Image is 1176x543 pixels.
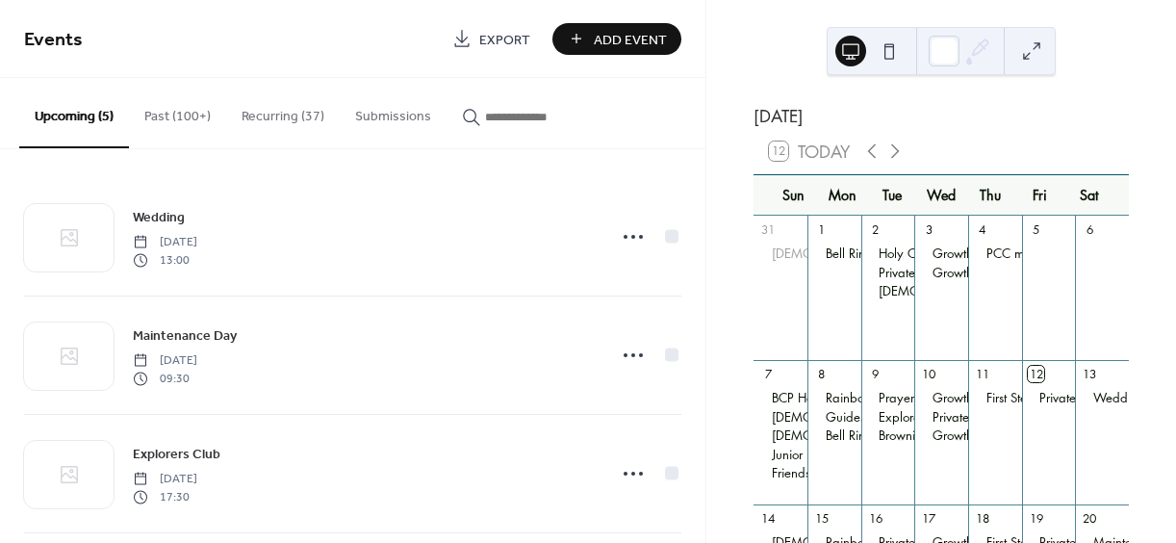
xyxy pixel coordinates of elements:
div: 5 [1028,221,1044,238]
div: Private Booking [1039,389,1123,406]
div: Church Prayer Meeting [754,408,807,426]
div: Friendship Lunch [772,464,862,481]
button: Add Event [552,23,681,55]
div: 17 [921,510,937,527]
div: Holy Commnion [879,245,965,262]
span: Export [479,30,530,50]
div: BCP Holy Communion [754,389,807,406]
span: 13:00 [133,251,197,269]
div: 7 [760,366,777,382]
div: PCC meeting [968,245,1022,262]
a: Export [438,23,545,55]
div: [DATE] [754,103,1129,128]
div: Growth Groups [933,427,1017,444]
div: 2 [867,221,883,238]
div: Guides [807,408,861,426]
div: Fri [1015,175,1064,215]
div: Holy Communion [861,282,915,299]
div: 4 [974,221,990,238]
div: BCP Holy Communion [772,389,891,406]
div: [DEMOGRAPHIC_DATA] [772,427,907,444]
div: Wedding [1093,389,1145,406]
div: Bell Ringers Practice [807,245,861,262]
div: Holy Commnion [861,245,915,262]
span: Wedding [133,208,185,228]
div: First Steps [986,389,1039,406]
div: Thu [966,175,1015,215]
div: Growth Groups [914,264,968,281]
a: Maintenance Day [133,324,237,347]
div: 16 [867,510,883,527]
div: Junior [DEMOGRAPHIC_DATA] and Tots [772,446,990,463]
div: Growth Groups [933,389,1017,406]
div: 14 [760,510,777,527]
div: Private Booking [879,264,962,281]
div: Mon [818,175,867,215]
button: Submissions [340,78,447,146]
div: 10 [921,366,937,382]
div: Holy Communion [754,427,807,444]
div: First Steps [968,389,1022,406]
div: Brownies [861,427,915,444]
div: Bell Ringers Practice [826,427,934,444]
div: 3 [921,221,937,238]
div: Private Booking [1022,389,1076,406]
div: Sat [1064,175,1113,215]
div: PCC meeting [986,245,1058,262]
div: Explorers Club [861,408,915,426]
div: Growth Groups [933,245,1017,262]
div: Guides [826,408,865,426]
button: Recurring (37) [226,78,340,146]
div: 13 [1082,366,1098,382]
div: 8 [813,366,830,382]
div: Wedding [1075,389,1129,406]
div: Bell Ringers Practice [807,427,861,444]
div: 20 [1082,510,1098,527]
span: Events [24,21,83,59]
div: Friendship Lunch [754,464,807,481]
div: Prayer for the Sick [861,389,915,406]
div: Growth Groups [914,389,968,406]
span: Maintenance Day [133,326,237,347]
div: Growth Groups [914,427,968,444]
span: Explorers Club [133,445,220,465]
div: 6 [1082,221,1098,238]
a: Explorers Club [133,443,220,465]
div: 31 [760,221,777,238]
div: 15 [813,510,830,527]
div: Growth Groups [914,245,968,262]
div: 18 [974,510,990,527]
div: [DEMOGRAPHIC_DATA] Prayer Meeting [772,408,995,426]
button: Past (100+) [129,78,226,146]
div: 12 [1028,366,1044,382]
div: Rainbows [826,389,879,406]
div: Holy Communion [754,245,807,262]
div: Junior Church and Tots [754,446,807,463]
div: Rainbows [807,389,861,406]
div: 11 [974,366,990,382]
div: 19 [1028,510,1044,527]
a: Wedding [133,206,185,228]
span: [DATE] [133,471,197,488]
span: Add Event [594,30,667,50]
span: [DATE] [133,234,197,251]
div: Private Booking [861,264,915,281]
div: Tue [867,175,916,215]
span: 17:30 [133,488,197,505]
div: Explorers Club [879,408,959,426]
div: Prayer for the Sick [879,389,978,406]
div: [DEMOGRAPHIC_DATA] [879,282,1013,299]
div: 1 [813,221,830,238]
div: Bell Ringers Practice [826,245,934,262]
div: [DEMOGRAPHIC_DATA] [772,245,907,262]
div: Private Booking [933,408,1016,426]
button: Upcoming (5) [19,78,129,148]
span: 09:30 [133,370,197,387]
div: Wed [917,175,966,215]
span: [DATE] [133,352,197,370]
div: Growth Groups [933,264,1017,281]
div: Private Booking [914,408,968,426]
div: Sun [769,175,818,215]
div: 9 [867,366,883,382]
